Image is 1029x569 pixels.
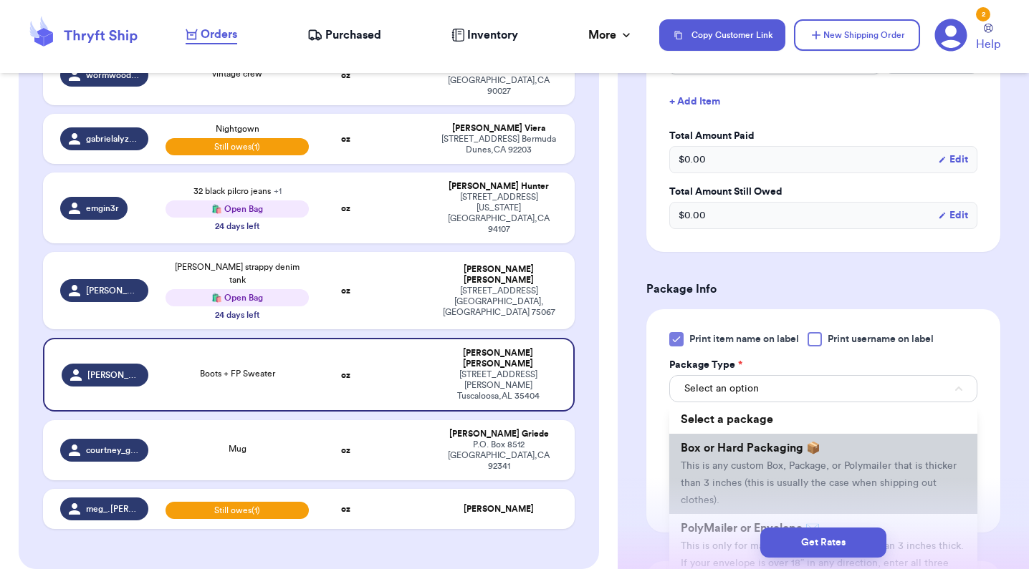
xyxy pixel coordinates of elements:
[679,152,706,167] span: $ 0.00
[976,7,990,21] div: 2
[451,26,518,44] a: Inventory
[664,86,983,117] button: + Add Item
[934,19,967,52] a: 2
[440,348,555,369] div: [PERSON_NAME] [PERSON_NAME]
[669,358,742,372] label: Package Type
[467,26,518,44] span: Inventory
[193,187,282,195] span: 32 black pilcro jeans
[87,369,140,381] span: [PERSON_NAME].[PERSON_NAME]
[341,204,350,213] strong: oz
[274,187,282,195] span: + 1
[689,332,799,346] span: Print item name on label
[681,461,957,505] span: This is any custom Box, Package, or Polymailer that is thicker than 3 inches (this is usually the...
[215,220,259,232] div: 24 days left
[588,26,633,44] div: More
[186,26,237,44] a: Orders
[212,69,262,78] span: vintage crew
[440,504,557,515] div: [PERSON_NAME]
[307,26,381,44] a: Purchased
[976,36,1000,53] span: Help
[166,138,308,155] span: Still owes (1)
[938,152,968,167] button: Edit
[175,263,300,284] span: [PERSON_NAME] strappy denim tank
[166,289,308,306] div: 🛍️ Open Bag
[679,208,706,223] span: $ 0.00
[659,19,785,51] button: Copy Customer Link
[828,332,934,346] span: Print username on label
[681,442,820,454] span: Box or Hard Packaging 📦
[86,285,140,296] span: [PERSON_NAME]
[976,24,1000,53] a: Help
[86,133,140,145] span: gabrielalyzette
[201,26,237,43] span: Orders
[341,505,350,513] strong: oz
[440,439,557,472] div: P.O. Box 8512 [GEOGRAPHIC_DATA] , CA 92341
[440,429,557,439] div: [PERSON_NAME] Griede
[440,123,557,134] div: [PERSON_NAME] Viera
[440,134,557,155] div: [STREET_ADDRESS] Bermuda Dunes , CA 92203
[200,369,275,378] span: Boots + FP Sweater
[760,527,886,558] button: Get Rates
[669,185,977,199] label: Total Amount Still Owed
[166,200,308,218] div: 🛍️ Open Bag
[86,69,140,81] span: wormwoodshrub
[215,309,259,321] div: 24 days left
[681,414,773,425] span: Select a package
[440,286,557,318] div: [STREET_ADDRESS] [GEOGRAPHIC_DATA] , [GEOGRAPHIC_DATA] 75067
[794,19,920,51] button: New Shipping Order
[440,369,555,402] div: [STREET_ADDRESS][PERSON_NAME] Tuscaloosa , AL 35404
[938,208,968,223] button: Edit
[86,503,140,515] span: meg_.[PERSON_NAME]
[440,192,557,235] div: [STREET_ADDRESS][US_STATE] [GEOGRAPHIC_DATA] , CA 94107
[669,375,977,402] button: Select an option
[341,71,350,79] strong: oz
[684,381,759,396] span: Select an option
[341,286,350,295] strong: oz
[440,264,557,286] div: [PERSON_NAME] [PERSON_NAME]
[646,281,1000,298] h3: Package Info
[86,444,140,456] span: courtney_griede24
[216,125,259,133] span: Nightgown
[229,444,247,453] span: Mug
[341,371,350,379] strong: oz
[86,203,119,214] span: emgin3r
[341,446,350,454] strong: oz
[166,502,308,519] span: Still owes (1)
[669,129,977,143] label: Total Amount Paid
[325,26,381,44] span: Purchased
[341,135,350,143] strong: oz
[440,181,557,192] div: [PERSON_NAME] Hunter
[440,64,557,97] div: 4107 sunset dr [GEOGRAPHIC_DATA] , CA 90027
